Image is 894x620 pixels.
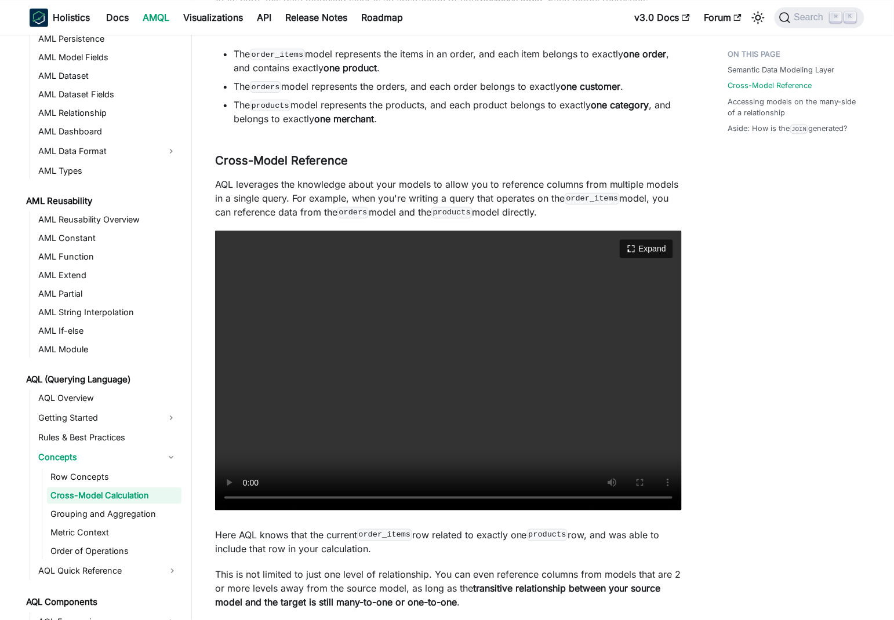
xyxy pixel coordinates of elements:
[591,99,649,111] strong: one category
[161,409,181,427] button: Expand sidebar category 'Getting Started'
[23,594,181,610] a: AQL Components
[35,68,181,84] a: AML Dataset
[215,567,682,609] p: This is not limited to just one level of relationship. You can even reference columns from models...
[250,8,278,27] a: API
[354,8,410,27] a: Roadmap
[728,96,857,118] a: Accessing models on the many-side of a relationship
[215,582,661,608] strong: transitive relationship between your source model and the target is still many-to-one or one-to-one
[749,8,768,27] button: Switch between dark and light mode (currently light mode)
[23,371,181,388] a: AQL (Querying Language)
[278,8,354,27] a: Release Notes
[35,31,181,47] a: AML Persistence
[161,448,181,466] button: Collapse sidebar category 'Concepts'
[47,506,181,522] a: Grouping and Aggregation
[250,81,281,93] code: orders
[565,193,620,205] code: order_items
[234,98,682,126] li: The model represents the products, and each product belongs to exactly , and belongs to exactly .
[728,64,835,75] a: Semantic Data Modeling Layer
[250,100,290,111] code: products
[35,123,181,140] a: AML Dashboard
[35,323,181,339] a: AML If-else
[35,105,181,121] a: AML Relationship
[35,142,161,161] a: AML Data Format
[18,35,192,620] nav: Docs sidebar
[30,8,90,27] a: HolisticsHolistics
[215,177,682,219] p: AQL leverages the knowledge about your models to allow you to reference columns from multiple mod...
[215,231,682,510] video: Your browser does not support embedding video, but you can .
[527,529,568,541] code: products
[234,79,682,93] li: The model represents the orders, and each order belongs to exactly .
[35,429,181,446] a: Rules & Best Practices
[35,267,181,283] a: AML Extend
[775,7,864,28] button: Search (Command+K)
[728,80,812,91] a: Cross-Model Reference
[697,8,748,27] a: Forum
[35,448,161,466] a: Concepts
[234,47,682,75] li: The model represents the items in an order, and each item belongs to exactly , and contains exact...
[35,86,181,103] a: AML Dataset Fields
[35,304,181,320] a: AML String Interpolation
[791,12,831,23] span: Search
[47,524,181,541] a: Metric Context
[35,286,181,302] a: AML Partial
[47,487,181,504] a: Cross-Model Calculation
[215,528,682,556] p: Here AQL knows that the current row related to exactly one row, and was able to include that row ...
[790,124,808,134] code: JOIN
[30,8,48,27] img: Holistics
[431,207,472,218] code: products
[35,409,161,427] a: Getting Started
[23,193,181,209] a: AML Reusability
[250,49,305,60] code: order_items
[357,529,412,541] code: order_items
[53,10,90,24] b: Holistics
[35,49,181,65] a: AML Model Fields
[627,8,697,27] a: v3.0 Docs
[728,123,848,134] a: Aside: How is theJOINgenerated?
[176,8,250,27] a: Visualizations
[561,81,620,92] strong: one customer
[136,8,176,27] a: AMQL
[35,341,181,358] a: AML Module
[337,207,369,218] code: orders
[35,163,181,179] a: AML Types
[161,142,181,161] button: Expand sidebar category 'AML Data Format'
[99,8,136,27] a: Docs
[215,154,682,168] h3: Cross-Model Reference
[47,469,181,485] a: Row Concepts
[47,543,181,559] a: Order of Operations
[324,62,377,74] strong: one product
[620,239,673,258] button: Expand video
[830,12,842,22] kbd: ⌘
[35,211,181,228] a: AML Reusability Overview
[35,390,181,406] a: AQL Overview
[845,12,856,22] kbd: K
[35,230,181,246] a: AML Constant
[35,249,181,265] a: AML Function
[35,561,181,580] a: AQL Quick Reference
[314,113,374,125] strong: one merchant
[624,48,667,60] strong: one order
